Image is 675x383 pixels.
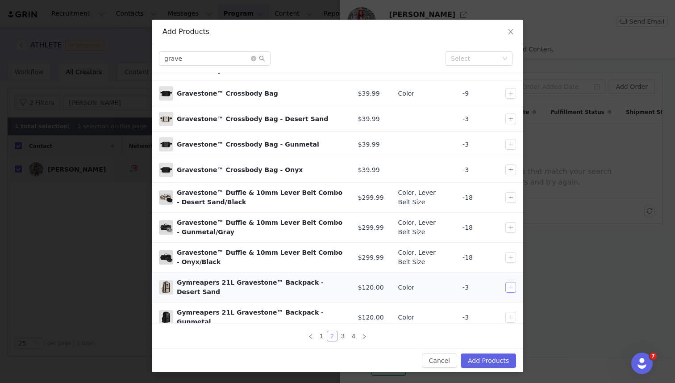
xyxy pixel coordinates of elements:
[305,331,316,341] li: Previous Page
[349,331,358,341] a: 4
[177,248,344,267] div: Gravestone™ Duffle & 10mm Lever Belt Combo - Onyx/Black
[337,331,348,341] li: 3
[159,280,173,295] img: 21L-gravestone-backpack-desert-sand-main_8c47bb36-7e1b-4e11-b948-4932c03e8e76.jpg
[398,248,449,267] div: Color, Lever Belt Size
[358,165,380,175] span: $39.99
[502,56,508,62] i: icon: down
[327,331,337,341] li: 2
[462,165,469,175] span: -3
[362,334,367,339] i: icon: right
[462,89,469,98] span: -9
[398,89,449,98] div: Color
[177,278,344,297] div: Gymreapers 21L Gravestone™ Backpack - Desert Sand
[308,334,313,339] i: icon: left
[358,89,380,98] span: $39.99
[177,218,344,237] div: Gravestone™ Duffle & 10mm Lever Belt Combo - Gunmetal/Gray
[159,190,173,205] img: gravestone_duffle_lever_sand.jpg
[358,114,380,124] span: $39.99
[259,55,265,62] i: icon: search
[462,114,469,124] span: -3
[159,86,173,101] img: crossbody-onyx-front-main.jpg
[358,223,384,232] span: $299.99
[398,313,449,322] div: Color
[358,283,384,292] span: $120.00
[358,253,384,262] span: $299.99
[316,331,327,341] li: 1
[159,86,173,101] span: Gravestone™ Crossbody Bag
[358,140,380,149] span: $39.99
[159,310,173,324] img: 21L-gravestone-backpack-gunmetal-main_1b01f69a-b411-4977-b618-52e1dd6aae95.jpg
[398,188,449,207] div: Color, Lever Belt Size
[159,280,173,295] span: Gymreapers 21L Gravestone™ Backpack - Desert Sand
[159,163,173,177] span: Gravestone™ Crossbody Bag - Onyx
[177,140,344,149] div: Gravestone™ Crossbody Bag - Gunmetal
[398,283,449,292] div: Color
[159,112,173,126] span: Gravestone™ Crossbody Bag - Desert Sand
[159,137,173,152] img: crossbody-Front-Gunmetal.jpg
[177,188,344,207] div: Gravestone™ Duffle & 10mm Lever Belt Combo - Desert Sand/Black
[461,354,516,368] button: Add Products
[462,253,473,262] span: -18
[159,220,173,235] span: Gravestone™ Duffle & 10mm Lever Belt Combo - Gunmetal/Gray
[159,137,173,152] span: Gravestone™ Crossbody Bag - Gunmetal
[162,27,512,37] div: Add Products
[451,54,499,63] div: Select
[159,250,173,265] img: gravestone_duffle_lever2.jpg
[177,165,344,175] div: Gravestone™ Crossbody Bag - Onyx
[251,56,256,61] i: icon: close-circle
[177,308,344,327] div: Gymreapers 21L Gravestone™ Backpack - Gunmetal
[317,331,326,341] a: 1
[462,223,473,232] span: -18
[338,331,348,341] a: 3
[159,250,173,265] span: Gravestone™ Duffle & 10mm Lever Belt Combo - Onyx/Black
[422,354,457,368] button: Cancel
[159,112,173,126] img: crossbody-sand-front-main.jpg
[358,313,384,322] span: $120.00
[398,218,449,237] div: Color, Lever Belt Size
[177,89,344,98] div: Gravestone™ Crossbody Bag
[177,114,344,124] div: Gravestone™ Crossbody Bag - Desert Sand
[462,140,469,149] span: -3
[631,353,653,374] iframe: Intercom live chat
[159,163,173,177] img: crossbody-onyx-front-main.jpg
[507,28,514,35] i: icon: close
[159,220,173,235] img: gravestone_duffle_lever_gunmetal.jpg
[327,331,337,341] a: 2
[159,310,173,324] span: Gymreapers 21L Gravestone™ Backpack - Gunmetal
[159,51,271,66] input: Search...
[498,20,523,45] button: Close
[650,353,657,360] span: 7
[462,283,469,292] span: -3
[359,331,370,341] li: Next Page
[159,190,173,205] span: Gravestone™ Duffle & 10mm Lever Belt Combo - Desert Sand/Black
[462,193,473,202] span: -18
[462,313,469,322] span: -3
[348,331,359,341] li: 4
[358,193,384,202] span: $299.99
